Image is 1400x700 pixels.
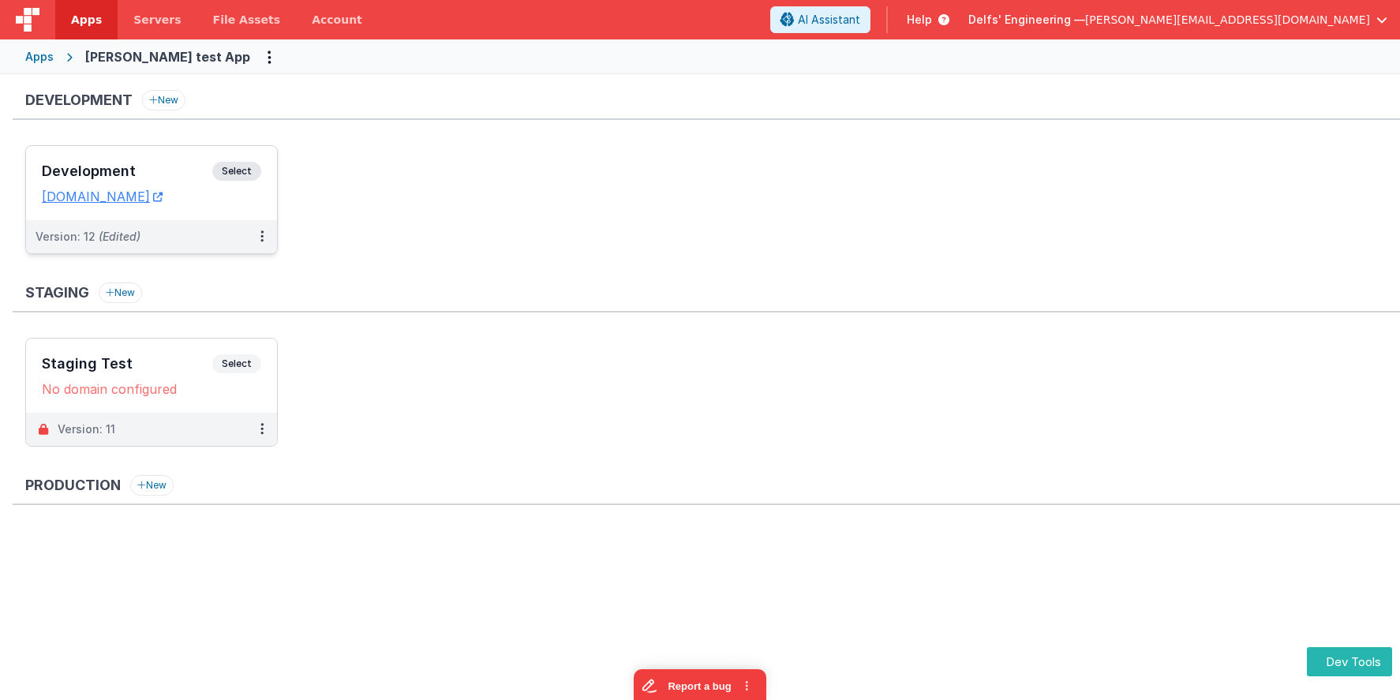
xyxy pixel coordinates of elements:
[1307,647,1392,676] button: Dev Tools
[71,12,102,28] span: Apps
[58,421,115,437] div: Version: 11
[25,285,89,301] h3: Staging
[42,163,212,179] h3: Development
[798,12,860,28] span: AI Assistant
[25,92,133,108] h3: Development
[133,12,181,28] span: Servers
[25,49,54,65] div: Apps
[770,6,870,33] button: AI Assistant
[907,12,932,28] span: Help
[212,162,261,181] span: Select
[130,475,174,496] button: New
[25,477,121,493] h3: Production
[256,44,282,69] button: Options
[42,381,261,397] div: No domain configured
[36,229,140,245] div: Version: 12
[212,354,261,373] span: Select
[42,189,163,204] a: [DOMAIN_NAME]
[85,47,250,66] div: [PERSON_NAME] test App
[968,12,1387,28] button: Delfs' Engineering — [PERSON_NAME][EMAIL_ADDRESS][DOMAIN_NAME]
[142,90,185,110] button: New
[968,12,1085,28] span: Delfs' Engineering —
[99,283,142,303] button: New
[213,12,281,28] span: File Assets
[1085,12,1370,28] span: [PERSON_NAME][EMAIL_ADDRESS][DOMAIN_NAME]
[42,356,212,372] h3: Staging Test
[99,230,140,243] span: (Edited)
